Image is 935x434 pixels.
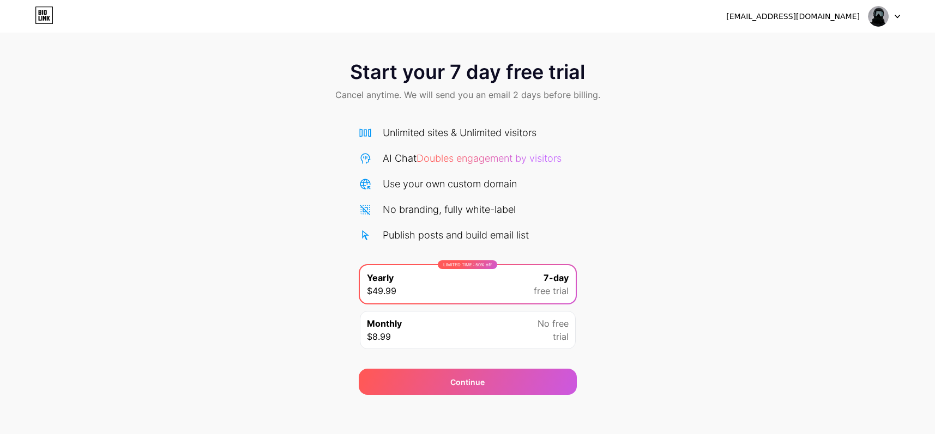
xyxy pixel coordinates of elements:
[383,125,536,140] div: Unlimited sites & Unlimited visitors
[335,88,600,101] span: Cancel anytime. We will send you an email 2 days before billing.
[417,152,562,164] span: Doubles engagement by visitors
[367,271,394,284] span: Yearly
[383,228,529,242] div: Publish posts and build email list
[534,284,569,297] span: free trial
[367,317,402,330] span: Monthly
[553,330,569,343] span: trial
[726,11,860,22] div: [EMAIL_ADDRESS][DOMAIN_NAME]
[868,6,889,27] img: lostinthedreams12
[350,61,585,83] span: Start your 7 day free trial
[383,202,516,217] div: No branding, fully white-label
[538,317,569,330] span: No free
[383,151,562,166] div: AI Chat
[367,284,396,297] span: $49.99
[450,376,485,388] div: Continue
[544,271,569,284] span: 7-day
[367,330,391,343] span: $8.99
[438,260,497,269] div: LIMITED TIME : 50% off
[383,176,517,191] div: Use your own custom domain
